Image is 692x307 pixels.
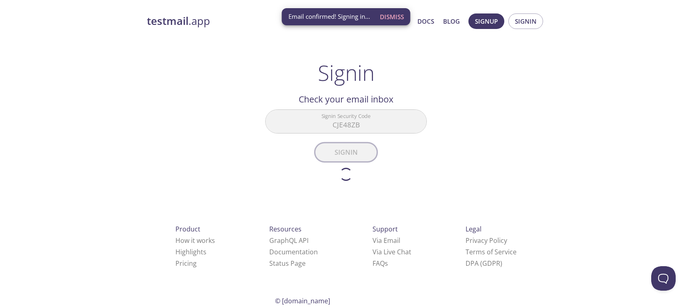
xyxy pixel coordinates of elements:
[468,13,504,29] button: Signup
[466,236,507,245] a: Privacy Policy
[373,225,398,234] span: Support
[385,259,388,268] span: s
[373,259,388,268] a: FAQ
[475,16,498,27] span: Signup
[373,247,411,256] a: Via Live Chat
[380,11,404,22] span: Dismiss
[147,14,339,28] a: testmail.app
[318,60,375,85] h1: Signin
[269,259,306,268] a: Status Page
[275,296,330,305] span: © [DOMAIN_NAME]
[417,16,434,27] a: Docs
[651,266,676,291] iframe: Help Scout Beacon - Open
[466,225,481,234] span: Legal
[515,16,537,27] span: Signin
[147,14,189,28] strong: testmail
[443,16,460,27] a: Blog
[175,225,200,234] span: Product
[269,225,302,234] span: Resources
[288,12,370,21] span: Email confirmed! Signing in...
[373,236,400,245] a: Via Email
[175,236,215,245] a: How it works
[269,236,308,245] a: GraphQL API
[265,92,427,106] h2: Check your email inbox
[466,247,517,256] a: Terms of Service
[466,259,502,268] a: DPA (GDPR)
[175,247,206,256] a: Highlights
[377,9,407,24] button: Dismiss
[269,247,318,256] a: Documentation
[508,13,543,29] button: Signin
[175,259,197,268] a: Pricing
